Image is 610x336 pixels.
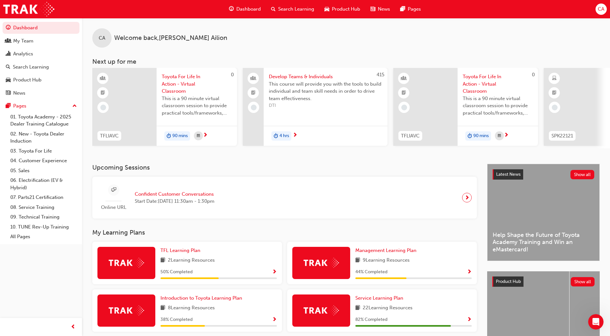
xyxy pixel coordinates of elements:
[552,105,558,110] span: learningRecordVerb_NONE-icon
[6,103,11,109] span: pages-icon
[355,247,419,254] a: Management Learning Plan
[13,102,26,110] div: Pages
[82,58,610,65] h3: Next up for me
[160,268,193,276] span: 50 % Completed
[319,3,365,16] a: car-iconProduct Hub
[92,229,477,236] h3: My Learning Plans
[101,89,105,97] span: booktick-icon
[370,5,375,13] span: news-icon
[269,102,382,109] span: DTI
[6,38,11,44] span: people-icon
[324,5,329,13] span: car-icon
[552,74,557,83] span: learningResourceType_ELEARNING-icon
[363,257,410,265] span: 9 Learning Resources
[243,68,387,146] a: 415Develop Teams & IndividualsThis course will provide you with the tools to build individual and...
[266,3,319,16] a: search-iconSearch Learning
[160,304,165,312] span: book-icon
[493,169,594,180] a: Latest NewsShow all
[402,89,406,97] span: booktick-icon
[99,34,105,42] span: CA
[532,72,535,78] span: 0
[402,74,406,83] span: learningResourceType_INSTRUCTOR_LED-icon
[8,175,79,192] a: 06. Electrification (EV & Hybrid)
[8,222,79,232] a: 10. TUNE Rev-Up Training
[355,268,387,276] span: 44 % Completed
[160,316,193,323] span: 38 % Completed
[6,25,11,31] span: guage-icon
[6,90,11,96] span: news-icon
[71,323,76,331] span: prev-icon
[114,34,227,42] span: Welcome back , [PERSON_NAME] Ailion
[6,77,11,83] span: car-icon
[8,156,79,166] a: 04. Customer Experience
[400,5,405,13] span: pages-icon
[473,132,489,140] span: 90 mins
[100,105,106,110] span: learningRecordVerb_NONE-icon
[231,72,234,78] span: 0
[355,316,387,323] span: 82 % Completed
[160,257,165,265] span: book-icon
[8,129,79,146] a: 02. New - Toyota Dealer Induction
[3,48,79,60] a: Analytics
[162,73,232,95] span: Toyota For Life In Action - Virtual Classroom
[160,294,245,302] a: Introduction to Toyota Learning Plan
[101,74,105,83] span: learningResourceType_INSTRUCTOR_LED-icon
[498,132,501,140] span: calendar-icon
[109,305,144,315] img: Trak
[355,247,416,253] span: Management Learning Plan
[272,269,277,275] span: Show Progress
[8,232,79,242] a: All Pages
[13,37,33,45] div: My Team
[160,295,242,301] span: Introduction to Toyota Learning Plan
[13,89,25,97] div: News
[598,5,604,13] span: CA
[168,304,215,312] span: 8 Learning Resources
[492,276,595,287] a: Product HubShow all
[92,68,237,146] a: 0TFLIAVCToyota For Life In Action - Virtual ClassroomThis is a 90 minute virtual classroom sessio...
[3,2,54,16] img: Trak
[236,5,261,13] span: Dashboard
[8,112,79,129] a: 01. Toyota Academy - 2025 Dealer Training Catalogue
[571,277,595,286] button: Show all
[100,132,119,140] span: TFLIAVC
[496,172,521,177] span: Latest News
[229,5,234,13] span: guage-icon
[8,146,79,156] a: 03. Toyota For Life
[596,4,607,15] button: CA
[332,5,360,13] span: Product Hub
[378,5,390,13] span: News
[365,3,395,16] a: news-iconNews
[3,61,79,73] a: Search Learning
[355,294,406,302] a: Service Learning Plan
[463,95,533,117] span: This is a 90 minute virtual classroom session to provide practical tools/frameworks, behaviours a...
[97,182,472,214] a: Online URLConfident Customer ConversationsStart Date:[DATE] 11:30am - 1:30pm
[162,95,232,117] span: This is a 90 minute virtual classroom session to provide practical tools/frameworks, behaviours a...
[13,63,49,71] div: Search Learning
[467,269,472,275] span: Show Progress
[588,314,604,330] iframe: Intercom live chat
[8,166,79,176] a: 05. Sales
[279,132,289,140] span: 4 hrs
[111,186,116,194] span: sessionType_ONLINE_URL-icon
[467,268,472,276] button: Show Progress
[3,35,79,47] a: My Team
[465,193,469,202] span: next-icon
[504,133,509,138] span: next-icon
[408,5,421,13] span: Pages
[6,64,10,70] span: search-icon
[135,191,214,198] span: Confident Customer Conversations
[401,105,407,110] span: learningRecordVerb_NONE-icon
[92,164,477,171] h3: Upcoming Sessions
[224,3,266,16] a: guage-iconDashboard
[97,204,130,211] span: Online URL
[109,258,144,268] img: Trak
[355,257,360,265] span: book-icon
[269,73,382,80] span: Develop Teams & Individuals
[3,74,79,86] a: Product Hub
[493,231,594,253] span: Help Shape the Future of Toyota Academy Training and Win an eMastercard!
[3,100,79,112] button: Pages
[395,3,426,16] a: pages-iconPages
[13,76,41,84] div: Product Hub
[13,50,33,58] div: Analytics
